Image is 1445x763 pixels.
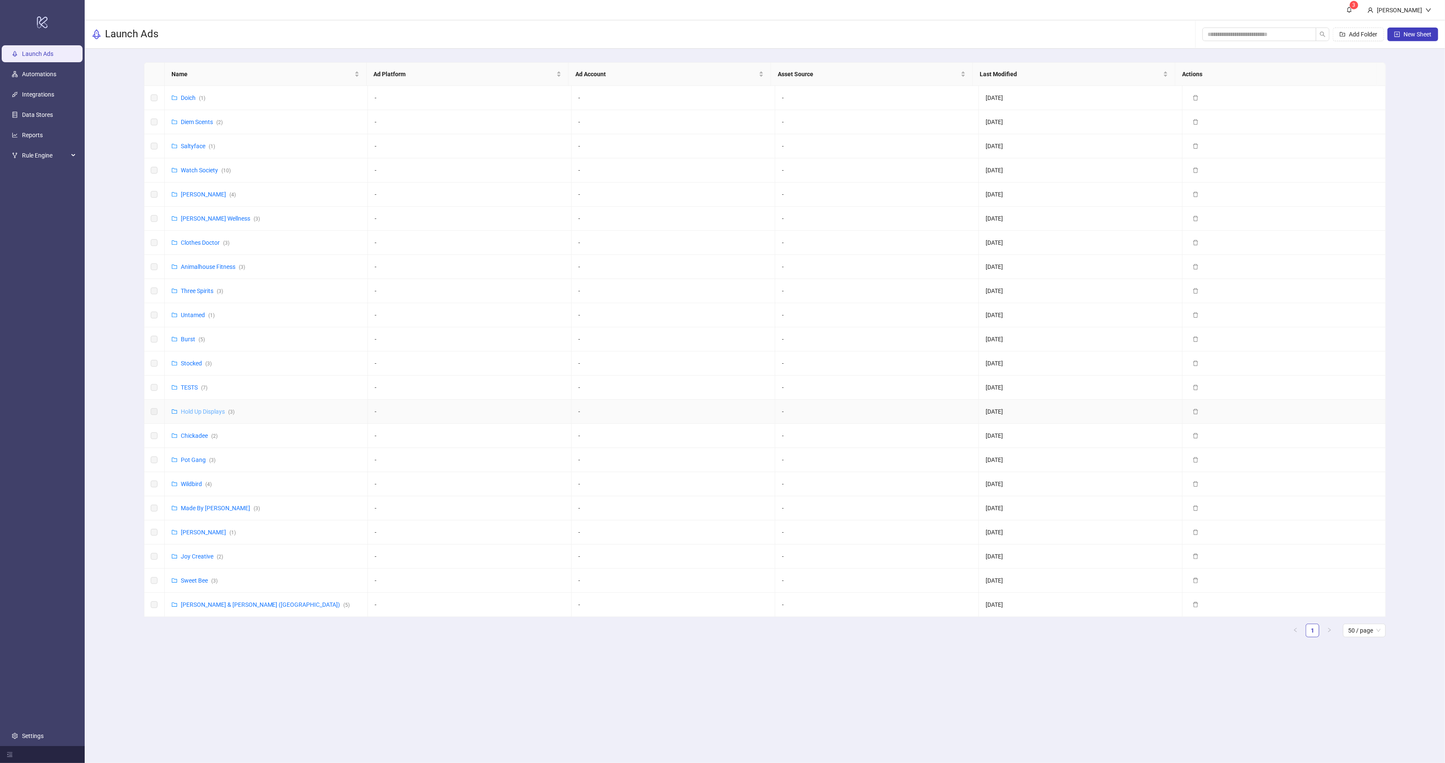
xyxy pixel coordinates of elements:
[368,255,572,279] td: -
[775,110,979,134] td: -
[1193,384,1199,390] span: delete
[1293,628,1298,633] span: left
[171,578,177,583] span: folder
[973,63,1175,86] th: Last Modified
[1193,481,1199,487] span: delete
[229,530,236,536] span: ( 1 )
[171,95,177,101] span: folder
[572,400,775,424] td: -
[1193,167,1199,173] span: delete
[368,279,572,303] td: -
[775,255,979,279] td: -
[368,496,572,520] td: -
[367,63,569,86] th: Ad Platform
[171,167,177,173] span: folder
[171,481,177,487] span: folder
[181,529,236,536] a: [PERSON_NAME](1)
[979,520,1183,545] td: [DATE]
[368,327,572,351] td: -
[181,384,207,391] a: TESTS(7)
[771,63,973,86] th: Asset Source
[979,569,1183,593] td: [DATE]
[254,506,260,511] span: ( 3 )
[979,327,1183,351] td: [DATE]
[979,110,1183,134] td: [DATE]
[1193,95,1199,101] span: delete
[217,288,223,294] span: ( 3 )
[1346,7,1352,13] span: bell
[344,602,350,608] span: ( 5 )
[199,337,205,343] span: ( 5 )
[775,496,979,520] td: -
[105,28,158,41] h3: Launch Ads
[181,601,350,608] a: [PERSON_NAME] & [PERSON_NAME] ([GEOGRAPHIC_DATA])(5)
[181,481,212,487] a: Wildbird(4)
[979,231,1183,255] td: [DATE]
[223,240,229,246] span: ( 3 )
[171,288,177,294] span: folder
[368,424,572,448] td: -
[572,110,775,134] td: -
[171,409,177,415] span: folder
[228,409,235,415] span: ( 3 )
[575,69,757,79] span: Ad Account
[368,472,572,496] td: -
[171,553,177,559] span: folder
[775,569,979,593] td: -
[181,360,212,367] a: Stocked(3)
[979,134,1183,158] td: [DATE]
[209,144,215,149] span: ( 1 )
[368,303,572,327] td: -
[1193,288,1199,294] span: delete
[181,263,245,270] a: Animalhouse Fitness(3)
[1340,31,1346,37] span: folder-add
[1320,31,1326,37] span: search
[22,132,43,138] a: Reports
[368,134,572,158] td: -
[171,312,177,318] span: folder
[368,545,572,569] td: -
[181,553,223,560] a: Joy Creative(2)
[368,207,572,231] td: -
[775,158,979,182] td: -
[1368,7,1373,13] span: user
[171,240,177,246] span: folder
[979,255,1183,279] td: [DATE]
[775,86,979,110] td: -
[181,456,216,463] a: Pot Gang(3)
[22,50,53,57] a: Launch Ads
[1306,624,1319,637] a: 1
[979,182,1183,207] td: [DATE]
[181,577,218,584] a: Sweet Bee(3)
[572,255,775,279] td: -
[1373,6,1426,15] div: [PERSON_NAME]
[1289,624,1302,637] li: Previous Page
[979,593,1183,617] td: [DATE]
[572,545,775,569] td: -
[1193,240,1199,246] span: delete
[254,216,260,222] span: ( 3 )
[209,457,216,463] span: ( 3 )
[368,400,572,424] td: -
[201,385,207,391] span: ( 7 )
[1426,7,1431,13] span: down
[775,231,979,255] td: -
[22,111,53,118] a: Data Stores
[1193,433,1199,439] span: delete
[171,336,177,342] span: folder
[1349,31,1377,38] span: Add Folder
[775,448,979,472] td: -
[1193,143,1199,149] span: delete
[1193,457,1199,463] span: delete
[1193,578,1199,583] span: delete
[572,448,775,472] td: -
[181,505,260,511] a: Made By [PERSON_NAME](3)
[572,520,775,545] td: -
[171,360,177,366] span: folder
[979,279,1183,303] td: [DATE]
[572,424,775,448] td: -
[778,69,959,79] span: Asset Source
[1193,602,1199,608] span: delete
[368,520,572,545] td: -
